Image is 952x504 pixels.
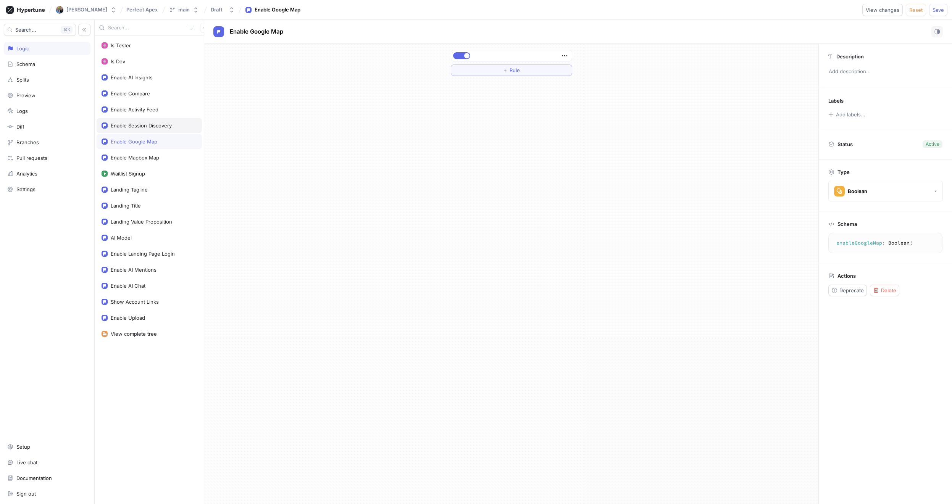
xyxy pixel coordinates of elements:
div: Boolean [848,188,867,195]
div: Live chat [16,459,37,465]
span: Search... [15,27,36,32]
div: Enable Session Discovery [111,122,172,129]
p: Labels [828,98,844,104]
div: [PERSON_NAME] [66,6,107,13]
div: Documentation [16,475,52,481]
div: Enable Google Map [255,6,300,14]
div: AI Model [111,235,132,241]
p: Status [837,139,853,150]
span: ＋ [503,68,508,72]
div: Landing Value Proposition [111,219,172,225]
p: Actions [837,273,856,279]
div: Enable AI Chat [111,283,145,289]
div: Enable Compare [111,90,150,97]
div: View complete tree [111,331,157,337]
div: Setup [16,444,30,450]
div: Diff [16,124,24,130]
span: Enable Google Map [230,29,283,35]
div: Logic [16,45,29,52]
input: Search... [108,24,186,32]
button: Add labels... [826,109,868,119]
div: Landing Tagline [111,187,148,193]
div: Branches [16,139,39,145]
div: Enable AI Insights [111,74,153,81]
div: Is Dev [111,58,125,64]
div: Enable AI Mentions [111,267,157,273]
img: User [56,6,63,14]
button: Delete [870,285,899,296]
button: Search...K [4,24,76,36]
button: ＋Rule [451,64,572,76]
p: Schema [837,221,857,227]
span: Delete [881,288,896,293]
div: Preview [16,92,35,98]
button: Reset [906,4,926,16]
div: Is Tester [111,42,131,48]
div: Show Account Links [111,299,159,305]
button: main [166,3,202,16]
div: Landing Title [111,203,141,209]
button: Save [929,4,947,16]
span: Reset [909,8,923,12]
div: Splits [16,77,29,83]
a: Documentation [4,472,90,485]
span: Rule [510,68,520,72]
div: Draft [211,6,223,13]
button: Draft [208,3,238,16]
div: main [178,6,190,13]
span: Save [933,8,944,12]
span: Perfect Apex [126,7,158,12]
div: Active [926,141,939,148]
div: Schema [16,61,35,67]
p: Add description... [825,65,946,78]
div: Enable Mapbox Map [111,155,159,161]
div: Waitlist Signup [111,171,145,177]
button: Boolean [828,181,943,201]
p: Type [837,169,850,175]
div: Settings [16,186,35,192]
textarea: enableGoogleMap: Boolean! [832,236,939,250]
span: View changes [866,8,899,12]
div: Logs [16,108,28,114]
div: Enable Landing Page Login [111,251,175,257]
button: Deprecate [828,285,867,296]
div: Pull requests [16,155,47,161]
div: Analytics [16,171,37,177]
div: Enable Activity Feed [111,106,158,113]
button: User[PERSON_NAME] [53,3,119,17]
div: K [61,26,73,34]
button: View changes [862,4,903,16]
span: Deprecate [839,288,864,293]
p: Description [836,53,864,60]
div: Enable Upload [111,315,145,321]
div: Sign out [16,491,36,497]
div: Enable Google Map [111,138,157,145]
